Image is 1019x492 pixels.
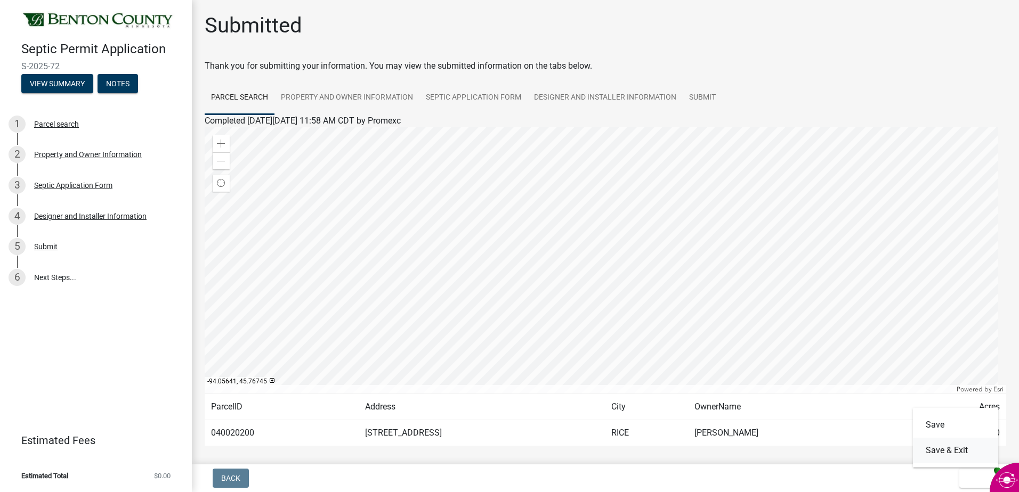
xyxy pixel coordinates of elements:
[213,469,249,488] button: Back
[34,120,79,128] div: Parcel search
[9,208,26,225] div: 4
[359,394,605,420] td: Address
[34,243,58,250] div: Submit
[34,151,142,158] div: Property and Owner Information
[205,394,359,420] td: ParcelID
[993,386,1004,393] a: Esri
[9,116,26,133] div: 1
[205,420,359,446] td: 040020200
[959,469,998,488] button: Exit
[688,420,899,446] td: [PERSON_NAME]
[21,61,171,71] span: S-2025-72
[213,135,230,152] div: Zoom in
[34,212,147,220] div: Designer and Installer Information
[213,152,230,169] div: Zoom out
[221,474,240,482] span: Back
[913,412,998,438] button: Save
[899,420,1006,446] td: 40.000
[419,81,528,115] a: Septic Application Form
[688,394,899,420] td: OwnerName
[683,81,722,115] a: Submit
[205,116,401,126] span: Completed [DATE][DATE] 11:58 AM CDT by Promexc
[205,13,302,38] h1: Submitted
[21,42,183,57] h4: Septic Permit Application
[154,472,171,479] span: $0.00
[913,408,998,468] div: Exit
[968,474,983,482] span: Exit
[205,81,274,115] a: Parcel search
[98,80,138,88] wm-modal-confirm: Notes
[605,394,689,420] td: City
[359,420,605,446] td: [STREET_ADDRESS]
[528,81,683,115] a: Designer and Installer Information
[205,60,1006,72] div: Thank you for submitting your information. You may view the submitted information on the tabs below.
[9,146,26,163] div: 2
[98,74,138,93] button: Notes
[899,394,1006,420] td: Acres
[21,80,93,88] wm-modal-confirm: Summary
[213,175,230,192] div: Find my location
[605,420,689,446] td: RICE
[21,472,68,479] span: Estimated Total
[274,81,419,115] a: Property and Owner Information
[9,430,175,451] a: Estimated Fees
[9,269,26,286] div: 6
[21,11,175,30] img: Benton County, Minnesota
[913,438,998,463] button: Save & Exit
[9,238,26,255] div: 5
[21,74,93,93] button: View Summary
[954,385,1006,393] div: Powered by
[9,177,26,194] div: 3
[34,182,112,189] div: Septic Application Form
